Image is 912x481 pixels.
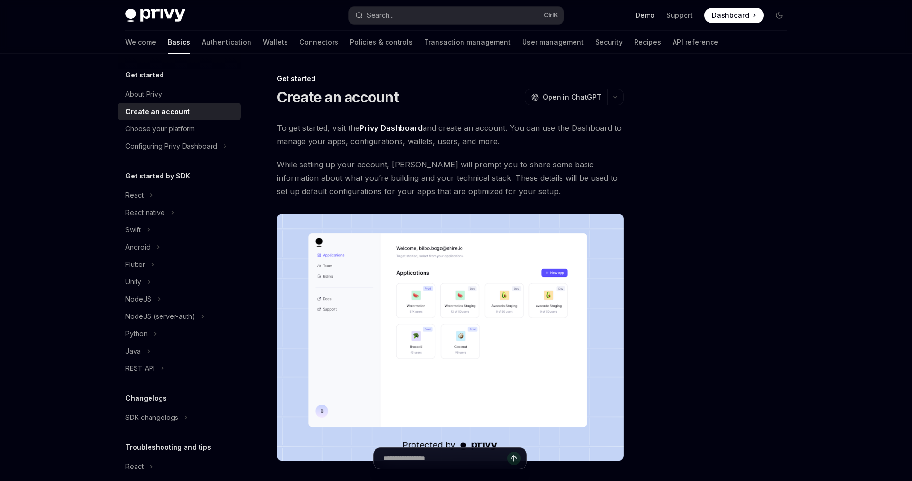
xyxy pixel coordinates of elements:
[125,363,155,374] div: REST API
[118,120,241,138] a: Choose your platform
[168,31,190,54] a: Basics
[704,8,764,23] a: Dashboard
[125,89,162,100] div: About Privy
[277,158,624,198] span: While setting up your account, [PERSON_NAME] will prompt you to share some basic information abou...
[125,442,211,453] h5: Troubleshooting and tips
[277,214,624,461] img: images/Dash.png
[525,89,607,105] button: Open in ChatGPT
[666,11,693,20] a: Support
[125,190,144,201] div: React
[300,31,338,54] a: Connectors
[350,31,412,54] a: Policies & controls
[277,121,624,148] span: To get started, visit the and create an account. You can use the Dashboard to manage your apps, c...
[125,170,190,182] h5: Get started by SDK
[125,328,148,340] div: Python
[118,103,241,120] a: Create an account
[634,31,661,54] a: Recipes
[595,31,623,54] a: Security
[544,12,558,19] span: Ctrl K
[125,123,195,135] div: Choose your platform
[125,276,141,288] div: Unity
[125,241,150,253] div: Android
[277,74,624,84] div: Get started
[360,123,423,133] a: Privy Dashboard
[125,311,195,322] div: NodeJS (server-auth)
[712,11,749,20] span: Dashboard
[125,31,156,54] a: Welcome
[125,224,141,236] div: Swift
[125,140,217,152] div: Configuring Privy Dashboard
[125,293,151,305] div: NodeJS
[543,92,601,102] span: Open in ChatGPT
[125,9,185,22] img: dark logo
[277,89,399,106] h1: Create an account
[125,69,164,81] h5: Get started
[367,10,394,21] div: Search...
[522,31,584,54] a: User management
[118,86,241,103] a: About Privy
[125,412,178,423] div: SDK changelogs
[125,461,144,472] div: React
[424,31,511,54] a: Transaction management
[507,452,521,465] button: Send message
[125,345,141,357] div: Java
[636,11,655,20] a: Demo
[349,7,564,24] button: Search...CtrlK
[125,259,145,270] div: Flutter
[125,392,167,404] h5: Changelogs
[125,106,190,117] div: Create an account
[263,31,288,54] a: Wallets
[772,8,787,23] button: Toggle dark mode
[202,31,251,54] a: Authentication
[125,207,165,218] div: React native
[673,31,718,54] a: API reference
